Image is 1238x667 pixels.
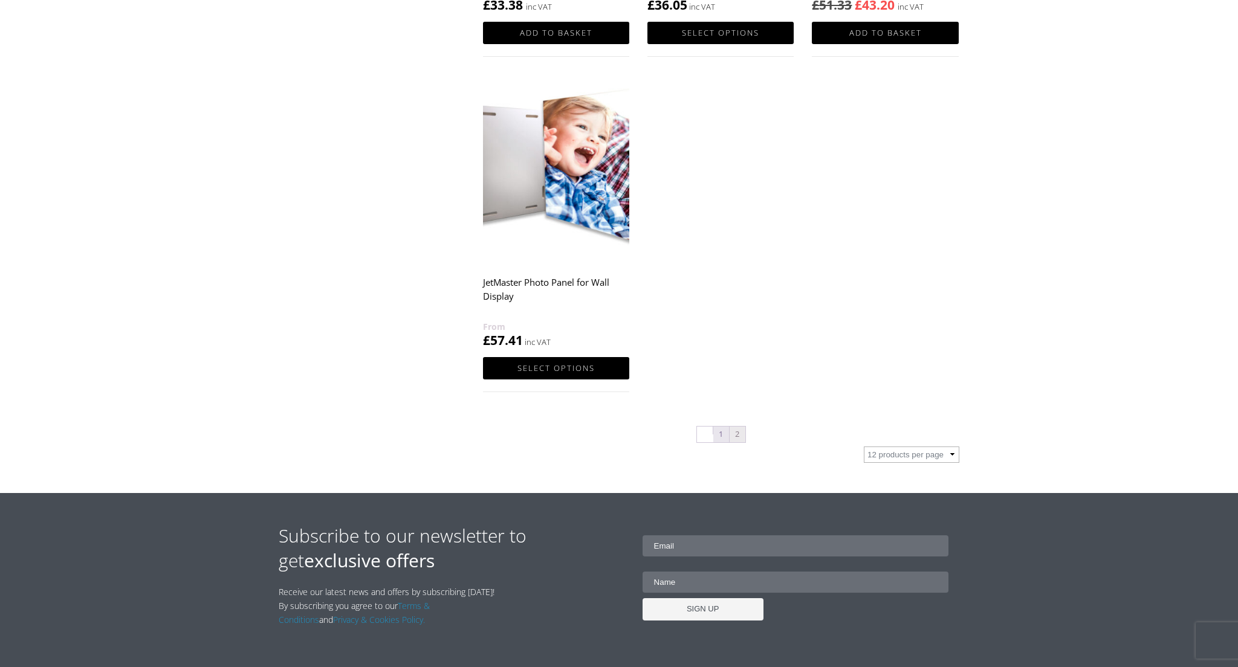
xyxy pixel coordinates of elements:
a: Add to basket: “JetMaster Premium Silicone Roller” [483,22,629,44]
a: Select options for “GOframe Hex Frame Stretcher Bars” [647,22,794,44]
strong: exclusive offers [304,548,435,573]
p: Receive our latest news and offers by subscribing [DATE]! By subscribing you agree to our and [279,585,501,627]
a: Terms & Conditions [279,600,430,625]
bdi: 57.41 [483,332,523,349]
img: JetMaster Photo Panel for Wall Display [483,80,629,263]
nav: Product Pagination [483,425,959,446]
span: £ [483,332,490,349]
a: Add to basket: “GOframe Hex Frame Stretcher Bar Corner Kit” [812,22,958,44]
input: Name [643,572,949,593]
a: Privacy & Cookies Policy. [333,614,425,625]
span: Page 2 [730,427,745,442]
a: Page 1 [713,427,729,442]
h2: JetMaster Photo Panel for Wall Display [483,271,629,320]
a: JetMaster Photo Panel for Wall Display £57.41 [483,80,629,349]
h2: Subscribe to our newsletter to get [279,523,619,573]
a: Select options for “JetMaster Photo Panel for Wall Display” [483,357,629,379]
input: SIGN UP [643,598,763,620]
input: Email [643,535,949,556]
